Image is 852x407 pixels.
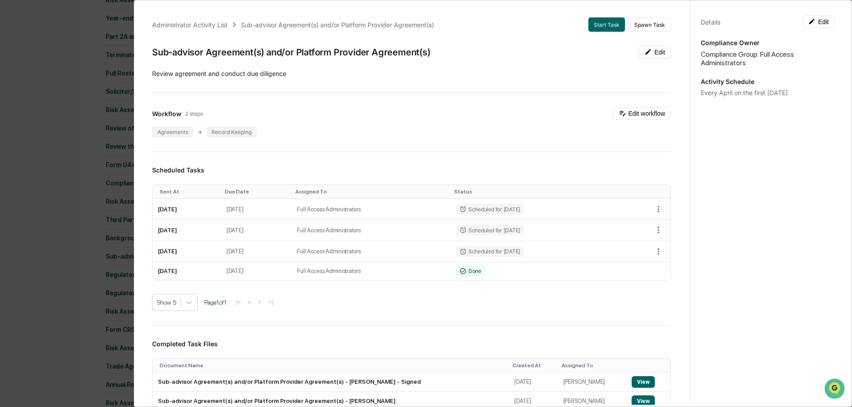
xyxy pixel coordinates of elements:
[221,241,292,262] td: [DATE]
[292,199,451,220] td: Full Access Administrators
[233,298,244,306] button: |<
[153,373,509,392] td: Sub-advisor Agreement(s) and/or Platform Provider Agreement(s) - [PERSON_NAME] - Signed
[9,188,16,195] div: 🔎
[456,266,485,277] div: Done
[632,376,655,388] button: View
[701,78,835,85] p: Activity Schedule
[562,362,623,369] div: Toggle SortBy
[160,189,218,195] div: Toggle SortBy
[558,373,626,392] td: [PERSON_NAME]
[152,69,671,78] p: Review agreement and conduct due diligence
[152,47,430,58] div: Sub-advisor Agreement(s) and/or Platform Provider Agreement(s)
[823,378,848,402] iframe: Open customer support
[5,183,60,199] a: 🔎Data Lookup
[221,220,292,241] td: [DATE]
[456,246,524,257] div: Scheduled for [DATE]
[30,126,146,134] div: Start new chat
[588,17,625,32] button: Start Task
[61,166,114,182] a: 🗄️Attestations
[701,89,835,97] div: Every April on the first [DATE]
[65,171,72,178] div: 🗄️
[153,199,221,220] td: [DATE]
[265,298,276,306] button: >|
[153,241,221,262] td: [DATE]
[513,362,554,369] div: Toggle SortBy
[701,39,835,46] p: Compliance Owner
[633,362,667,369] div: Toggle SortBy
[701,18,720,26] div: Details
[185,110,203,117] span: 2 steps
[255,298,264,306] button: >
[30,134,113,142] div: We're available if you need us!
[221,199,292,220] td: [DATE]
[152,128,162,139] button: Start new chat
[456,204,524,214] div: Scheduled for [DATE]
[9,49,27,67] img: Greenboard
[292,220,451,241] td: Full Access Administrators
[292,262,451,280] td: Full Access Administrators
[9,76,162,90] p: How can we help?
[152,127,194,137] div: Agreements
[245,298,254,306] button: <
[632,395,655,407] button: View
[18,170,58,179] span: Preclearance
[18,187,56,196] span: Data Lookup
[292,241,451,262] td: Full Access Administrators
[241,21,434,29] div: Sub-advisor Agreement(s) and/or Platform Provider Agreement(s)
[221,262,292,280] td: [DATE]
[153,262,221,280] td: [DATE]
[701,50,835,67] div: Compliance Group: Full Access Administrators
[454,189,615,195] div: Toggle SortBy
[629,17,671,32] button: Spawn Task
[204,299,227,306] span: Page 1 of 1
[152,166,671,174] h3: Scheduled Tasks
[152,110,182,117] span: Workflow
[160,362,505,369] div: Toggle SortBy
[206,127,257,137] div: Record Keeping
[152,21,227,29] div: Administrator Activity List
[153,220,221,241] td: [DATE]
[63,208,108,215] a: Powered byPylon
[5,166,61,182] a: 🖐️Preclearance
[639,46,671,59] button: Edit
[295,189,447,195] div: Toggle SortBy
[152,340,671,348] h3: Completed Task Files
[9,171,16,178] div: 🖐️
[89,209,108,215] span: Pylon
[456,225,524,235] div: Scheduled for [DATE]
[9,126,25,142] img: 1746055101610-c473b297-6a78-478c-a979-82029cc54cd1
[225,189,288,195] div: Toggle SortBy
[613,107,671,120] button: Edit workflow
[74,170,111,179] span: Attestations
[509,373,558,392] td: [DATE]
[802,16,835,28] button: Edit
